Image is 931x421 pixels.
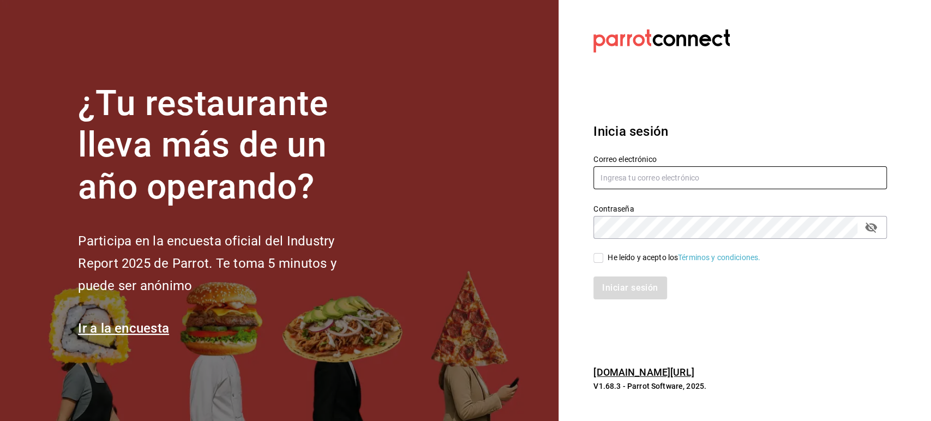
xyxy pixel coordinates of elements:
a: [DOMAIN_NAME][URL] [593,366,694,378]
a: Términos y condiciones. [678,253,760,262]
label: Contraseña [593,205,887,212]
h1: ¿Tu restaurante lleva más de un año operando? [78,83,373,208]
button: passwordField [862,218,880,237]
input: Ingresa tu correo electrónico [593,166,887,189]
h3: Inicia sesión [593,122,887,141]
div: He leído y acepto los [608,252,760,263]
h2: Participa en la encuesta oficial del Industry Report 2025 de Parrot. Te toma 5 minutos y puede se... [78,230,373,297]
a: Ir a la encuesta [78,321,169,336]
label: Correo electrónico [593,155,887,163]
p: V1.68.3 - Parrot Software, 2025. [593,381,887,392]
